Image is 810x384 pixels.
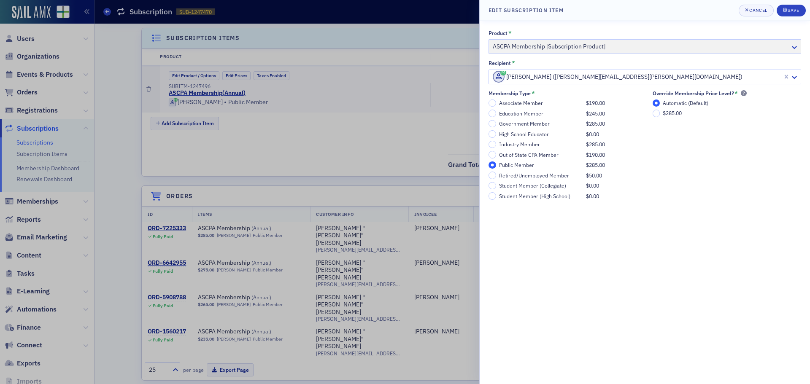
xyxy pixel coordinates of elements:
[489,141,496,148] input: Industry Member$285.00
[499,110,582,117] div: Education Member
[586,120,605,127] span: $285.00
[512,60,515,66] abbr: This field is required
[749,8,767,13] div: Cancel
[499,100,582,106] div: Associate Member
[508,30,512,36] abbr: This field is required
[489,110,496,117] input: Education Member$245.00
[586,99,605,106] span: $190.00
[489,151,496,158] input: Out of State CPA Member$190.00
[489,182,496,190] input: Student Member (Collegiate)$0.00
[489,90,531,97] div: Membership Type
[489,60,511,66] div: Recipient
[489,192,496,200] input: Student Member (High School)$0.00
[586,131,599,137] span: $0.00
[586,182,599,189] span: $0.00
[653,90,734,97] div: Override Membership Price Level?
[489,30,508,36] div: Product
[489,6,564,14] h4: Edit Subscription Item
[499,121,582,127] div: Government Member
[489,172,496,179] input: Retired/Unemployed Member$50.00
[788,8,799,13] div: Save
[499,131,582,137] div: High School Educator
[532,90,535,96] abbr: This field is required
[499,193,582,199] div: Student Member (High School)
[586,151,605,158] span: $190.00
[493,71,781,83] div: [PERSON_NAME] ([PERSON_NAME][EMAIL_ADDRESS][PERSON_NAME][DOMAIN_NAME])
[586,110,605,117] span: $245.00
[499,183,582,189] div: Student Member (Collegiate)
[663,99,708,106] span: Automatic (Default)
[586,193,599,199] span: $0.00
[586,141,605,148] span: $285.00
[653,99,660,107] input: Automatic (Default)
[663,110,682,116] span: $285.00
[777,5,806,16] button: Save
[499,141,582,148] div: Industry Member
[499,162,582,168] div: Public Member
[489,120,496,128] input: Government Member$285.00
[499,172,582,179] div: Retired/Unemployed Member
[489,130,496,138] input: High School Educator$0.00
[489,99,496,107] input: Associate Member$190.00
[586,161,605,168] span: $285.00
[739,5,774,16] button: Cancel
[586,172,602,179] span: $50.00
[653,110,660,117] input: $285.00
[489,161,496,169] input: Public Member$285.00
[734,90,738,96] abbr: This field is required
[499,152,582,158] div: Out of State CPA Member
